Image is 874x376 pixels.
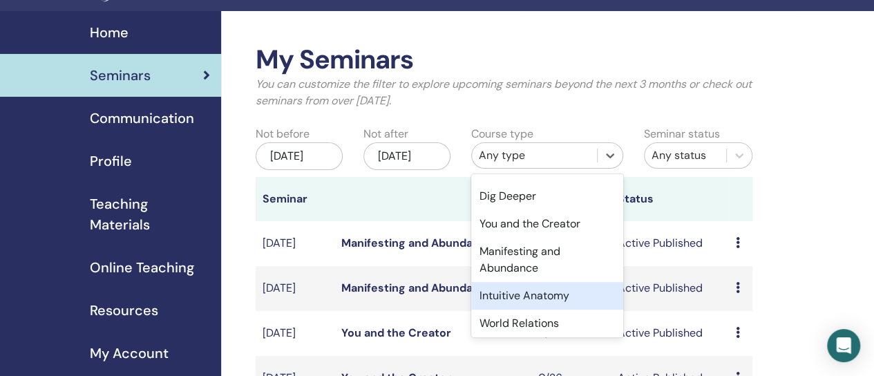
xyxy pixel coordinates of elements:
[256,76,752,109] p: You can customize the filter to explore upcoming seminars beyond the next 3 months or check out s...
[471,182,623,210] div: Dig Deeper
[471,126,533,142] label: Course type
[341,281,493,295] a: Manifesting and Abundance
[610,311,728,356] td: Active Published
[90,151,132,171] span: Profile
[363,126,408,142] label: Not after
[256,142,343,170] div: [DATE]
[256,266,334,311] td: [DATE]
[471,238,623,282] div: Manifesting and Abundance
[256,44,752,76] h2: My Seminars
[610,177,728,221] th: Status
[479,147,590,164] div: Any type
[90,300,158,321] span: Resources
[644,126,720,142] label: Seminar status
[90,108,194,129] span: Communication
[827,329,860,362] div: Open Intercom Messenger
[471,337,623,365] div: You and Your Inner Circle
[90,343,169,364] span: My Account
[471,282,623,310] div: Intuitive Anatomy
[363,142,450,170] div: [DATE]
[341,326,451,340] a: You and the Creator
[90,22,129,43] span: Home
[90,194,210,235] span: Teaching Materials
[90,257,194,278] span: Online Teaching
[90,65,151,86] span: Seminars
[471,210,623,238] div: You and the Creator
[610,266,728,311] td: Active Published
[610,221,728,266] td: Active Published
[256,126,310,142] label: Not before
[471,310,623,337] div: World Relations
[652,147,719,164] div: Any status
[256,177,334,221] th: Seminar
[256,311,334,356] td: [DATE]
[341,236,493,250] a: Manifesting and Abundance
[256,221,334,266] td: [DATE]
